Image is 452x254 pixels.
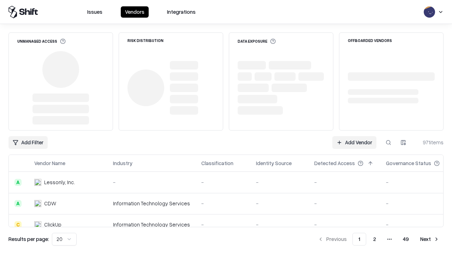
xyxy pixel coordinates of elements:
[262,159,298,167] div: Identity Source
[119,221,196,228] div: Information Technology Services
[238,38,276,44] div: Data Exposure
[392,159,437,167] div: Governance Status
[397,233,415,246] button: 49
[17,38,66,44] div: Unmanaged Access
[207,179,251,186] div: -
[368,233,382,246] button: 2
[207,200,251,207] div: -
[262,179,309,186] div: -
[332,136,376,149] a: Add Vendor
[34,200,41,207] img: CDW
[320,221,381,228] div: -
[262,221,309,228] div: -
[352,233,366,246] button: 1
[163,6,200,18] button: Integrations
[207,221,251,228] div: -
[415,139,444,146] div: 971 items
[14,179,22,186] div: A
[127,38,163,42] div: Risk Distribution
[416,233,444,246] button: Next
[34,179,41,186] img: Lessonly, Inc.
[320,159,361,167] div: Detected Access
[8,136,48,149] button: Add Filter
[14,221,22,228] div: C
[119,179,196,186] div: -
[320,179,381,186] div: -
[83,6,107,18] button: Issues
[121,6,149,18] button: Vendors
[8,235,49,243] p: Results per page:
[44,221,61,228] div: ClickUp
[44,179,75,186] div: Lessonly, Inc.
[207,159,239,167] div: Classification
[119,159,138,167] div: Industry
[44,200,56,207] div: CDW
[320,200,381,207] div: -
[314,233,444,246] nav: pagination
[34,159,65,167] div: Vendor Name
[14,200,22,207] div: A
[262,200,309,207] div: -
[119,200,196,207] div: Information Technology Services
[348,38,392,42] div: Offboarded Vendors
[34,221,41,228] img: ClickUp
